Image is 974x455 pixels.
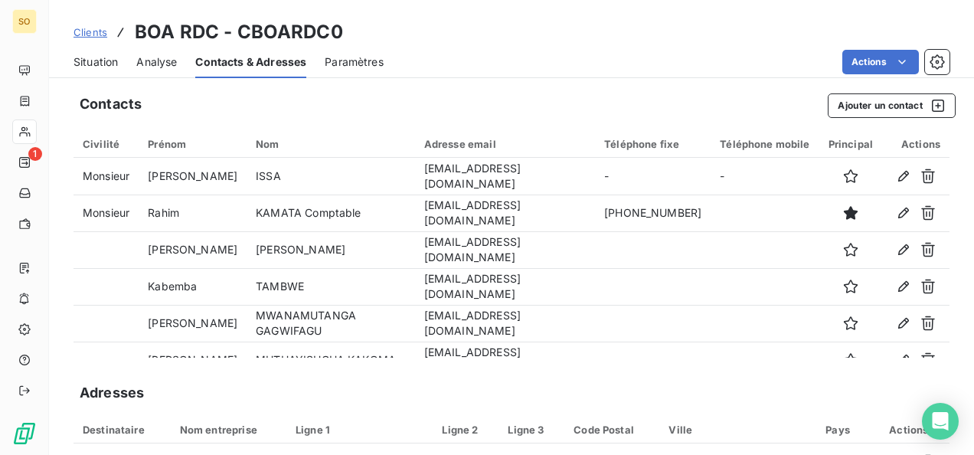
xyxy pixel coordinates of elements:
td: - [595,158,711,195]
span: Clients [74,26,107,38]
a: 1 [12,150,36,175]
span: Contacts & Adresses [195,54,306,70]
div: Ville [668,424,807,436]
span: Situation [74,54,118,70]
td: [PERSON_NAME] [139,305,247,342]
span: Analyse [136,54,177,70]
button: Ajouter un contact [828,93,956,118]
td: [EMAIL_ADDRESS][DOMAIN_NAME] [415,342,595,378]
td: [PERSON_NAME] [139,158,247,195]
td: TAMBWE [247,268,415,305]
div: Nom entreprise [180,424,277,436]
td: [PHONE_NUMBER] [595,195,711,231]
div: Téléphone fixe [604,138,701,150]
div: Adresse email [424,138,586,150]
td: - [711,158,819,195]
img: Logo LeanPay [12,421,37,446]
td: KAMATA Comptable [247,195,415,231]
span: Paramètres [325,54,384,70]
div: Open Intercom Messenger [922,403,959,440]
h5: Contacts [80,93,142,115]
a: Clients [74,25,107,40]
td: [EMAIL_ADDRESS][DOMAIN_NAME] [415,268,595,305]
button: Actions [842,50,919,74]
div: SO [12,9,37,34]
td: [EMAIL_ADDRESS][DOMAIN_NAME] [415,305,595,342]
td: Kabemba [139,268,247,305]
td: [EMAIL_ADDRESS][DOMAIN_NAME] [415,195,595,231]
div: Ligne 2 [442,424,489,436]
span: 1 [28,147,42,161]
div: Ligne 1 [296,424,424,436]
td: Monsieur [74,158,139,195]
h5: Adresses [80,382,144,404]
div: Ligne 3 [508,424,555,436]
div: Actions [878,424,940,436]
div: Destinataire [83,424,162,436]
td: ISSA [247,158,415,195]
div: Prénom [148,138,237,150]
div: Actions [891,138,940,150]
div: Code Postal [574,424,650,436]
td: [PERSON_NAME] [247,231,415,268]
td: Rahim [139,195,247,231]
h3: BOA RDC - CBOARDC0 [135,18,343,46]
td: MWANAMUTANGA GAGWIFAGU [247,305,415,342]
td: [PERSON_NAME] [139,342,247,378]
div: Civilité [83,138,129,150]
td: [EMAIL_ADDRESS][DOMAIN_NAME] [415,231,595,268]
td: Monsieur [74,195,139,231]
div: Téléphone mobile [720,138,809,150]
td: MUTHAYISUGHA KAKOMA [247,342,415,378]
div: Principal [829,138,873,150]
td: [PERSON_NAME] [139,231,247,268]
div: Nom [256,138,406,150]
td: [EMAIL_ADDRESS][DOMAIN_NAME] [415,158,595,195]
div: Pays [825,424,858,436]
